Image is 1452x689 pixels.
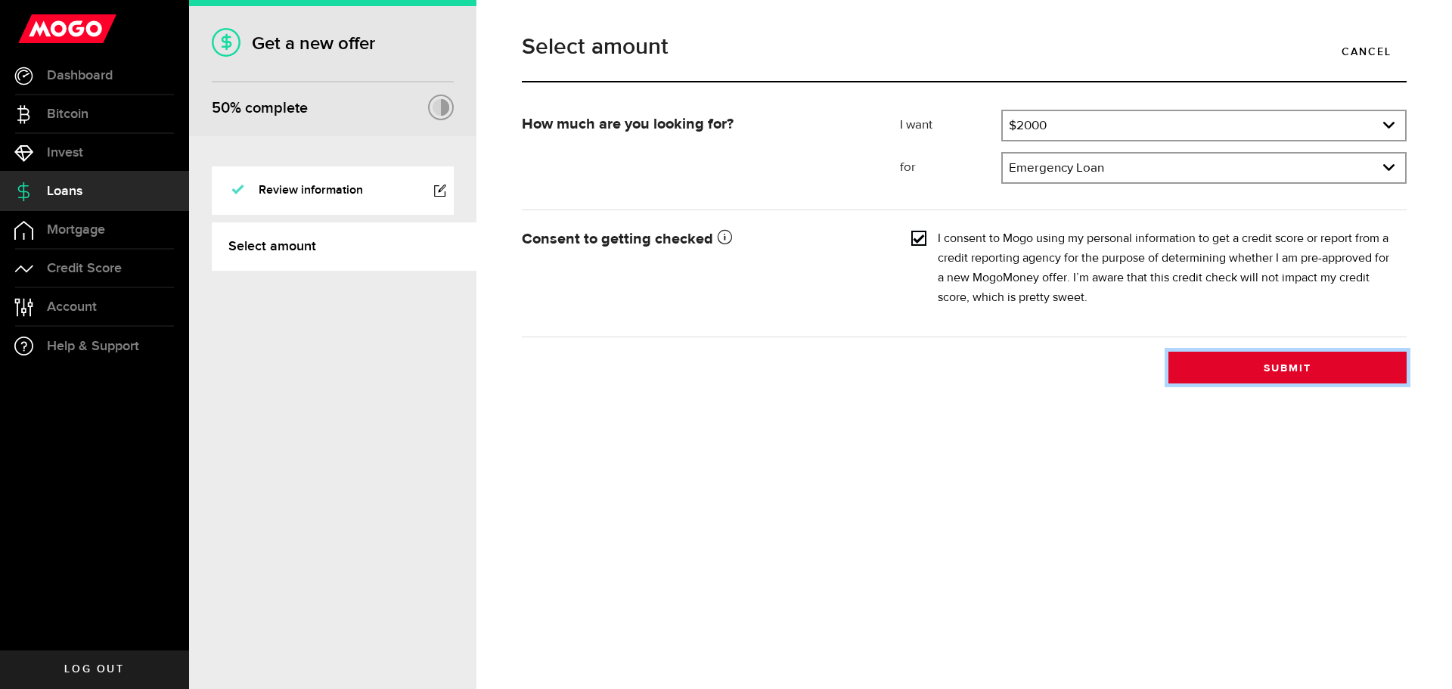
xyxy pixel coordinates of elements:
[900,159,1001,177] label: for
[47,107,88,121] span: Bitcoin
[47,340,139,353] span: Help & Support
[47,223,105,237] span: Mortgage
[1168,352,1407,383] button: Submit
[47,69,113,82] span: Dashboard
[64,664,124,675] span: Log out
[47,146,83,160] span: Invest
[12,6,57,51] button: Open LiveChat chat widget
[522,36,1407,58] h1: Select amount
[47,300,97,314] span: Account
[1003,154,1405,182] a: expand select
[212,166,454,215] a: Review information
[212,222,476,271] a: Select amount
[212,99,230,117] span: 50
[212,95,308,122] div: % complete
[522,231,732,247] strong: Consent to getting checked
[1003,111,1405,140] a: expand select
[47,185,82,198] span: Loans
[938,229,1395,308] label: I consent to Mogo using my personal information to get a credit score or report from a credit rep...
[900,116,1001,135] label: I want
[911,229,926,244] input: I consent to Mogo using my personal information to get a credit score or report from a credit rep...
[522,116,734,132] strong: How much are you looking for?
[212,33,454,54] h1: Get a new offer
[47,262,122,275] span: Credit Score
[1326,36,1407,67] a: Cancel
